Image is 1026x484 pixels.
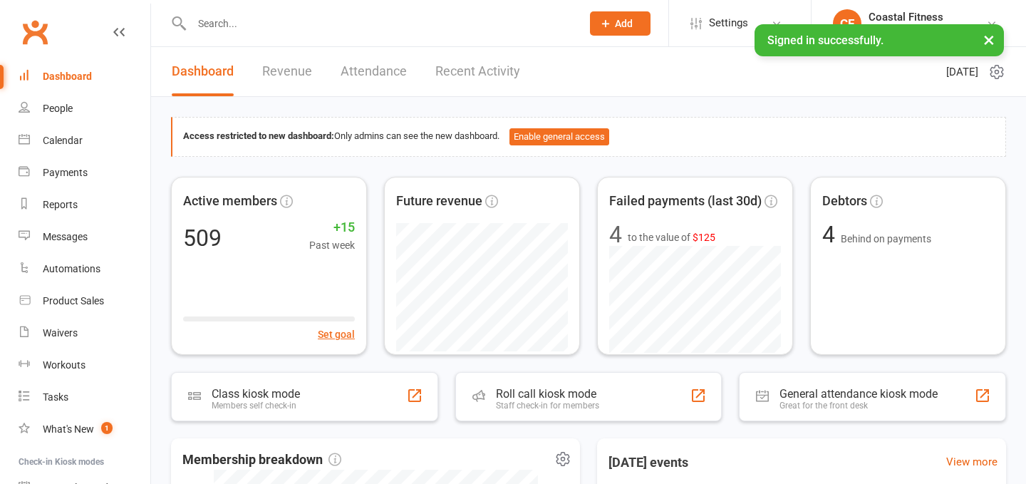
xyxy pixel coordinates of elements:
a: What's New1 [19,413,150,446]
a: View more [946,453,997,470]
a: Product Sales [19,285,150,317]
div: CF [833,9,861,38]
div: Roll call kiosk mode [496,387,599,401]
span: Membership breakdown [182,450,341,470]
div: Class kiosk mode [212,387,300,401]
div: Only admins can see the new dashboard. [183,128,995,145]
button: Set goal [318,326,355,342]
a: Revenue [262,47,312,96]
a: Waivers [19,317,150,349]
span: Debtors [822,191,867,212]
div: Coastal Fitness [869,11,986,24]
div: 4 [609,223,622,246]
button: × [976,24,1002,55]
span: Failed payments (last 30d) [609,191,762,212]
div: Reports [43,199,78,210]
a: Dashboard [172,47,234,96]
input: Search... [187,14,571,34]
div: General attendance kiosk mode [779,387,938,401]
div: Calendar [43,135,83,146]
div: Dashboard [43,71,92,82]
strong: Access restricted to new dashboard: [183,130,334,141]
a: Automations [19,253,150,285]
a: Dashboard [19,61,150,93]
span: 1 [101,422,113,434]
div: Great for the front desk [779,401,938,411]
span: [DATE] [946,63,978,81]
h3: [DATE] events [597,450,700,475]
a: Messages [19,221,150,253]
div: Automations [43,263,100,274]
div: Tasks [43,391,68,403]
a: Payments [19,157,150,189]
div: Coastal Fitness Movement [869,24,986,36]
button: Enable general access [509,128,609,145]
span: +15 [309,217,355,238]
span: Add [615,18,633,29]
span: Behind on payments [841,233,931,244]
a: Recent Activity [435,47,520,96]
div: Staff check-in for members [496,401,599,411]
a: Attendance [341,47,407,96]
div: Workouts [43,359,85,371]
span: $125 [693,232,715,243]
a: Reports [19,189,150,221]
div: What's New [43,423,94,435]
span: Active members [183,191,277,212]
div: People [43,103,73,114]
div: Waivers [43,327,78,339]
span: to the value of [628,230,715,245]
a: Clubworx [17,14,53,50]
span: Future revenue [396,191,482,212]
span: Past week [309,237,355,253]
div: Messages [43,231,88,242]
div: Payments [43,167,88,178]
span: 4 [822,221,841,248]
div: 509 [183,227,222,249]
a: Tasks [19,381,150,413]
a: Calendar [19,125,150,157]
a: People [19,93,150,125]
a: Workouts [19,349,150,381]
div: Product Sales [43,295,104,307]
button: Add [590,11,651,36]
div: Members self check-in [212,401,300,411]
span: Signed in successfully. [767,34,883,47]
span: Settings [709,7,748,39]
